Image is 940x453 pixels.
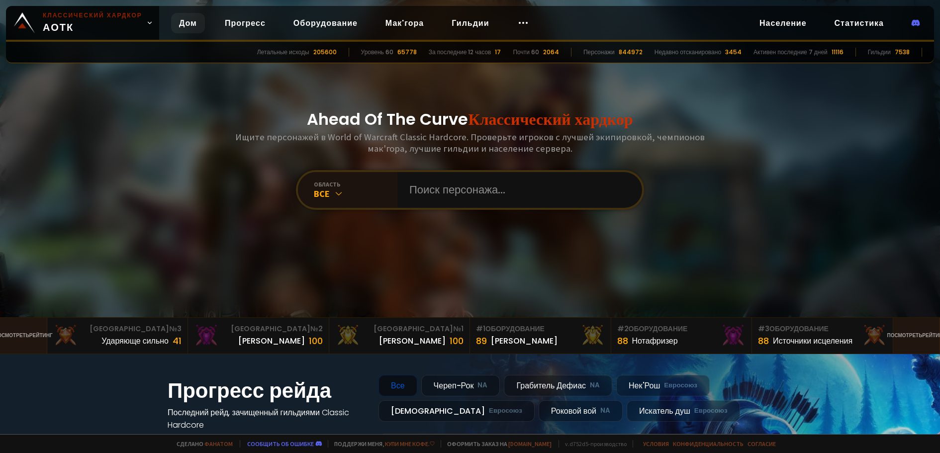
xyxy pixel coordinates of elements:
[489,406,522,415] font: Евросоюз
[397,48,417,56] font: 65778
[377,13,432,33] a: Мак'гора
[664,380,697,390] font: Евросоюз
[231,324,310,334] font: [GEOGRAPHIC_DATA]
[429,48,491,56] font: За последние 12 часов
[725,48,742,56] font: 3454
[453,324,461,334] font: №
[694,406,728,415] font: Евросоюз
[177,440,203,448] font: Сделано
[590,380,600,390] font: NA
[461,324,464,334] font: 1
[758,324,765,334] font: #
[887,332,922,339] font: Посмотреть
[655,48,721,56] font: Недавно отсканировано
[318,324,323,334] font: 2
[385,440,435,448] a: купи мне кофе.
[204,440,233,448] font: фанатом
[391,405,485,417] font: [DEMOGRAPHIC_DATA]
[385,440,430,448] font: купи мне кофе.
[307,108,468,130] font: Ahead Of The Curve
[491,335,558,347] font: [PERSON_NAME]
[43,11,142,19] font: Классический хардкор
[177,324,182,334] font: 3
[752,318,893,354] a: #3Оборудование88Источники исцеления
[171,13,205,33] a: Дом
[217,13,274,33] a: Прогресс
[334,440,384,448] font: Поддержи меня,
[513,48,539,56] font: Почти 60
[485,324,545,334] font: Оборудование
[759,17,807,29] font: Население
[391,380,405,391] font: Все
[434,380,474,391] font: Череп-Рок
[293,17,358,29] font: Оборудование
[832,48,844,56] font: 11116
[314,188,330,199] font: Все
[477,380,487,390] font: NA
[483,324,485,334] font: 1
[495,48,501,56] font: 17
[758,335,769,347] font: 88
[748,440,776,448] a: Согласие
[611,318,752,354] a: #2Оборудование88Нотафризер
[619,48,643,56] font: 844972
[765,324,769,334] font: 3
[447,440,507,448] font: Оформить заказ на
[47,318,188,354] a: [GEOGRAPHIC_DATA]№3Ударяюще сильно41
[543,48,559,56] font: 2064
[508,440,552,448] a: [DOMAIN_NAME]
[590,440,627,448] font: производство
[450,335,464,347] font: 100
[565,440,569,448] font: v.
[168,432,265,443] a: Посмотреть весь прогресс
[624,324,629,334] font: 2
[452,17,489,29] font: Гильдии
[379,335,446,347] font: [PERSON_NAME]
[374,324,453,334] font: [GEOGRAPHIC_DATA]
[90,324,169,334] font: [GEOGRAPHIC_DATA]
[285,13,366,33] a: Оборудование
[476,324,483,334] font: #
[470,318,611,354] a: #1Оборудование89[PERSON_NAME]
[188,318,329,354] a: [GEOGRAPHIC_DATA]№2[PERSON_NAME]100
[629,380,660,391] font: Нек'Рош
[827,13,892,33] a: Статистика
[629,324,688,334] font: Оборудование
[835,17,884,29] font: Статистика
[773,335,852,347] font: Источники исцеления
[247,440,314,448] a: Сообщить об ошибке
[257,48,309,56] font: Летальные исходы
[329,318,470,354] a: [GEOGRAPHIC_DATA]№1[PERSON_NAME]100
[313,48,337,56] font: 205600
[238,335,305,347] font: [PERSON_NAME]
[361,48,393,56] font: Уровень 60
[403,172,630,208] input: Поиск персонажа...
[168,407,349,431] font: Последний рейд, зачищенный гильдиями Classic Hardcore
[673,440,744,448] a: Конфиденциальность
[588,440,590,448] font: -
[632,335,678,347] font: Нотафризер
[310,324,318,334] font: №
[639,405,690,417] font: Искатель душ
[29,332,53,339] font: рейтинг
[101,335,169,347] font: Ударяюще сильно
[309,335,323,347] font: 100
[769,324,829,334] font: Оборудование
[895,48,910,56] font: 7538
[43,20,74,34] font: АОТК
[444,13,497,33] a: Гильдии
[643,440,669,448] a: Условия
[551,405,596,417] font: Роковой вой
[583,48,615,56] font: Персонажи
[169,324,177,334] font: №
[476,335,487,347] font: 89
[179,17,197,29] font: Дом
[168,376,331,405] font: Прогресс рейда
[868,48,891,56] font: Гильдии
